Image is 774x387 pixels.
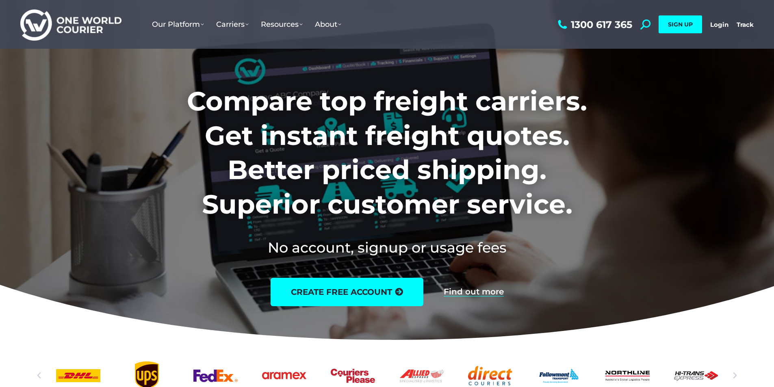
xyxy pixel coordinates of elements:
[737,21,754,28] a: Track
[315,20,341,29] span: About
[659,15,702,33] a: SIGN UP
[668,21,693,28] span: SIGN UP
[271,278,423,306] a: create free account
[309,12,347,37] a: About
[152,20,204,29] span: Our Platform
[255,12,309,37] a: Resources
[146,12,210,37] a: Our Platform
[261,20,303,29] span: Resources
[133,238,641,257] h2: No account, signup or usage fees
[20,8,121,41] img: One World Courier
[216,20,249,29] span: Carriers
[556,19,632,30] a: 1300 617 365
[133,84,641,221] h1: Compare top freight carriers. Get instant freight quotes. Better priced shipping. Superior custom...
[444,288,504,296] a: Find out more
[210,12,255,37] a: Carriers
[710,21,728,28] a: Login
